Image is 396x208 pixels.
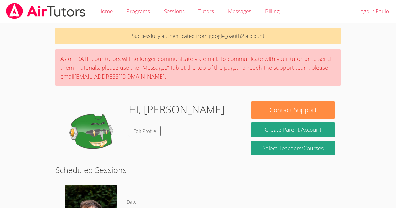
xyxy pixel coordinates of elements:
img: airtutors_banner-c4298cdbf04f3fff15de1276eac7730deb9818008684d7c2e4769d2f7ddbe033.png [5,3,86,19]
h2: Scheduled Sessions [55,164,341,176]
button: Contact Support [251,101,335,119]
h1: Hi, [PERSON_NAME] [129,101,224,117]
span: Messages [228,8,251,15]
p: Successfully authenticated from google_oauth2 account [55,28,341,44]
a: Edit Profile [129,126,161,136]
a: Select Teachers/Courses [251,141,335,155]
dt: Date [127,198,136,206]
img: default.png [61,101,124,164]
div: As of [DATE], our tutors will no longer communicate via email. To communicate with your tutor or ... [55,49,341,86]
button: Create Parent Account [251,122,335,137]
